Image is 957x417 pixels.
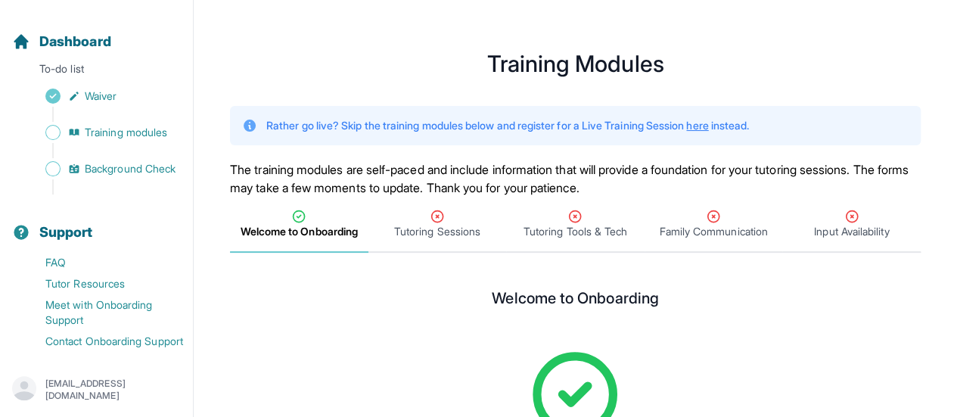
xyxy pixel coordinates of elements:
[12,86,193,107] a: Waiver
[6,7,187,58] button: Dashboard
[12,122,193,143] a: Training modules
[686,119,708,132] a: here
[85,125,167,140] span: Training modules
[659,224,767,239] span: Family Communication
[45,378,181,402] p: [EMAIL_ADDRESS][DOMAIN_NAME]
[230,160,921,197] p: The training modules are self-paced and include information that will provide a foundation for yo...
[85,161,176,176] span: Background Check
[12,31,111,52] a: Dashboard
[6,198,187,249] button: Support
[492,289,658,313] h2: Welcome to Onboarding
[85,89,117,104] span: Waiver
[39,31,111,52] span: Dashboard
[266,118,749,133] p: Rather go live? Skip the training modules below and register for a Live Training Session instead.
[6,61,187,82] p: To-do list
[230,197,921,253] nav: Tabs
[12,331,193,352] a: Contact Onboarding Support
[241,224,358,239] span: Welcome to Onboarding
[814,224,889,239] span: Input Availability
[524,224,627,239] span: Tutoring Tools & Tech
[394,224,480,239] span: Tutoring Sessions
[12,158,193,179] a: Background Check
[12,273,193,294] a: Tutor Resources
[12,294,193,331] a: Meet with Onboarding Support
[12,376,181,403] button: [EMAIL_ADDRESS][DOMAIN_NAME]
[39,222,93,243] span: Support
[230,54,921,73] h1: Training Modules
[12,252,193,273] a: FAQ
